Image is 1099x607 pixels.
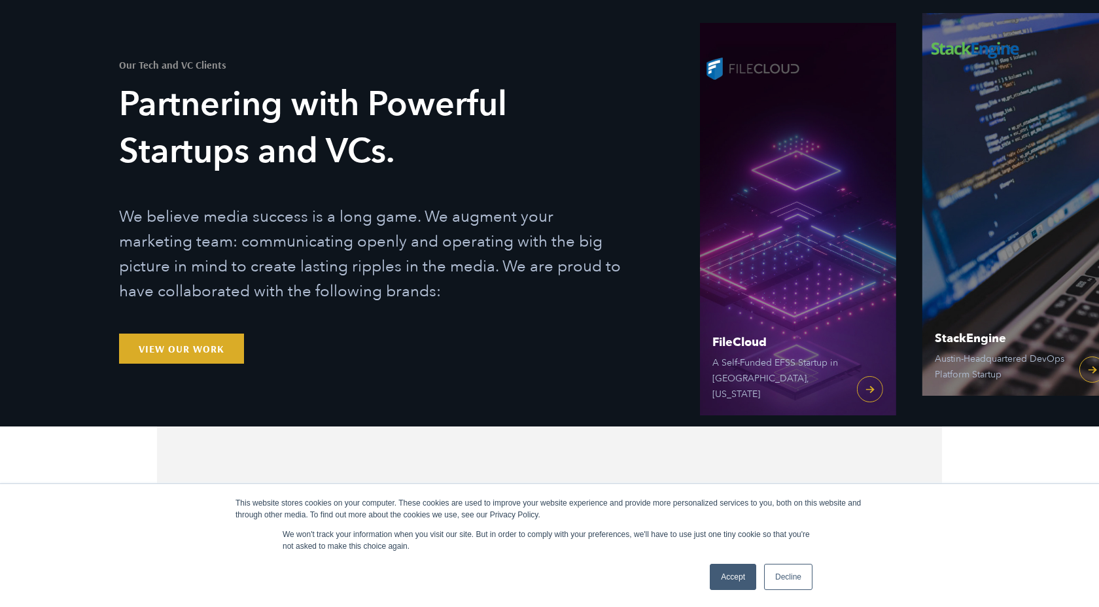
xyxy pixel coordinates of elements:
div: This website stores cookies on your computer. These cookies are used to improve your website expe... [235,497,863,521]
p: We believe media success is a long game. We augment your marketing team: communicating openly and... [119,205,628,304]
a: FileCloud [699,23,896,415]
a: View Our Work [119,334,244,364]
h1: Our Tech and VC Clients [119,60,628,70]
h3: Partnering with Powerful Startups and VCs. [119,81,628,175]
a: Decline [764,564,812,590]
span: A Self-Funded EFSS Startup in [GEOGRAPHIC_DATA], [US_STATE] [712,355,843,402]
img: FileCloud logo [699,43,804,95]
span: Austin-Headquartered DevOps Platform Startup [935,351,1066,383]
img: StackEngine logo [922,23,1026,75]
a: Accept [710,564,756,590]
span: FileCloud [712,337,843,349]
span: StackEngine [935,333,1066,345]
p: We won't track your information when you visit our site. But in order to comply with your prefere... [283,529,816,552]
